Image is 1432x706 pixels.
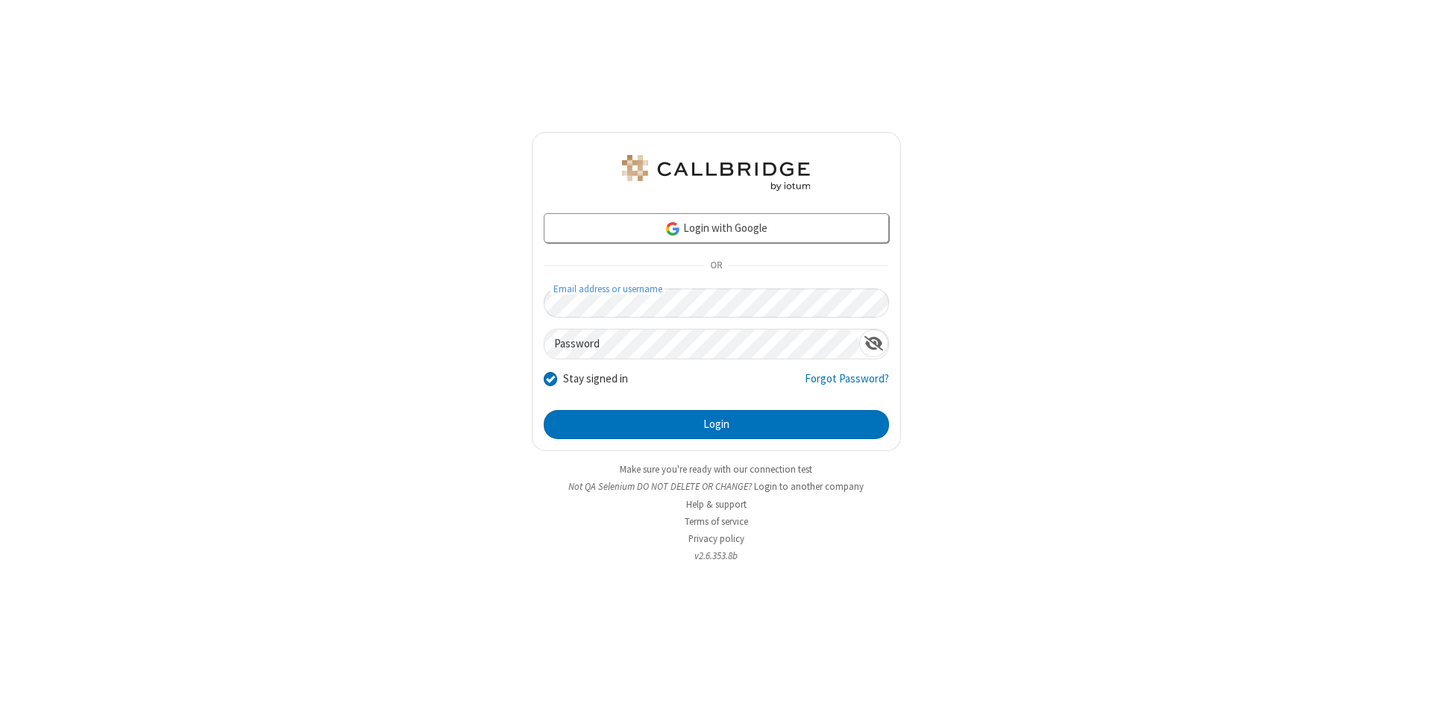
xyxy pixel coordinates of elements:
img: QA Selenium DO NOT DELETE OR CHANGE [619,155,813,191]
div: Show password [859,330,888,357]
span: OR [704,256,728,277]
a: Make sure you're ready with our connection test [620,463,812,476]
a: Terms of service [685,515,748,528]
a: Help & support [686,498,747,511]
button: Login to another company [754,479,864,494]
iframe: Chat [1395,667,1421,696]
li: v2.6.353.8b [532,549,901,563]
label: Stay signed in [563,371,628,388]
a: Forgot Password? [805,371,889,399]
input: Email address or username [544,289,889,318]
button: Login [544,410,889,440]
li: Not QA Selenium DO NOT DELETE OR CHANGE? [532,479,901,494]
input: Password [544,330,859,359]
a: Login with Google [544,213,889,243]
a: Privacy policy [688,532,744,545]
img: google-icon.png [665,221,681,237]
